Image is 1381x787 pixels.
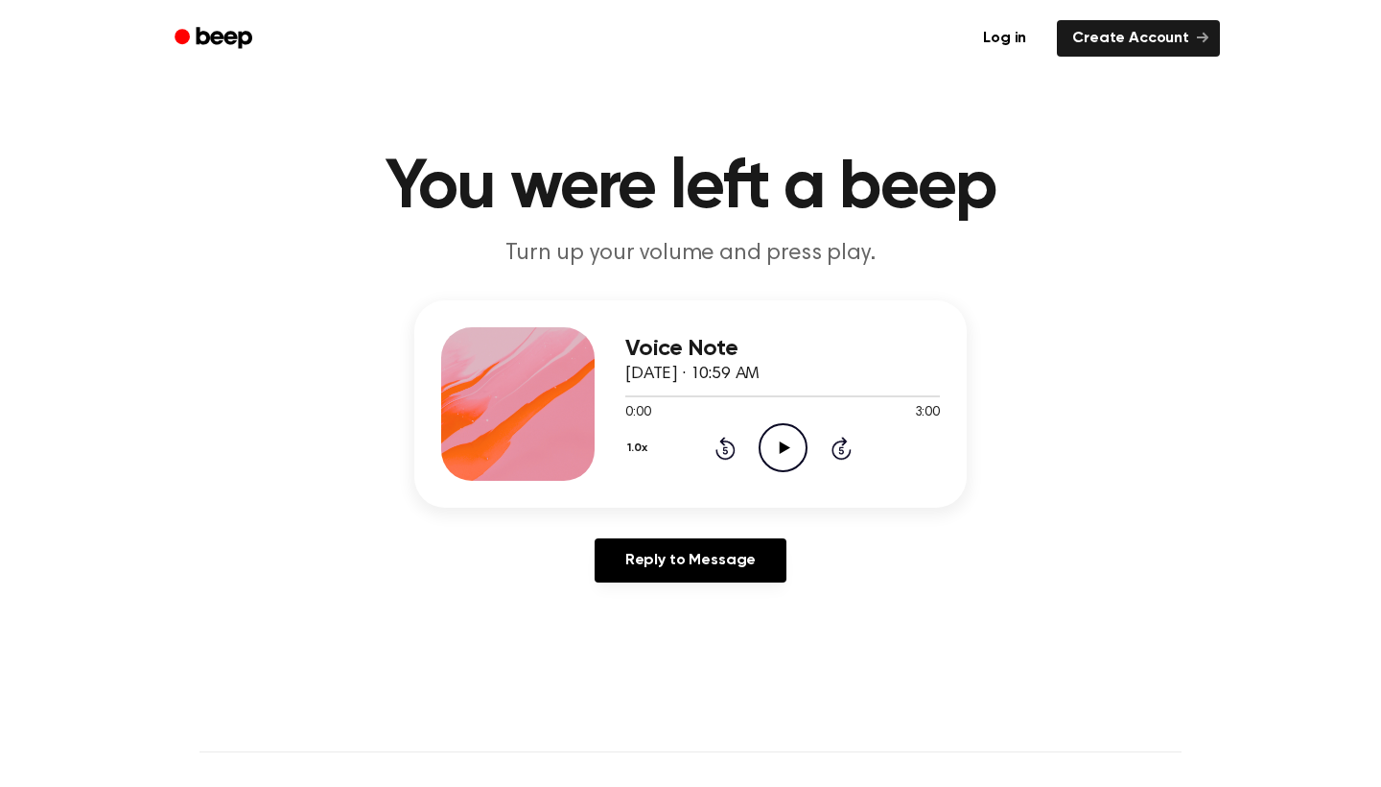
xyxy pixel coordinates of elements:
a: Log in [964,16,1045,60]
p: Turn up your volume and press play. [322,238,1059,270]
a: Create Account [1057,20,1220,57]
span: 3:00 [915,403,940,423]
h3: Voice Note [625,336,940,362]
button: 1.0x [625,432,654,465]
span: 0:00 [625,403,650,423]
h1: You were left a beep [199,154,1182,223]
span: [DATE] · 10:59 AM [625,366,760,383]
a: Reply to Message [595,538,786,583]
a: Beep [161,20,269,58]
